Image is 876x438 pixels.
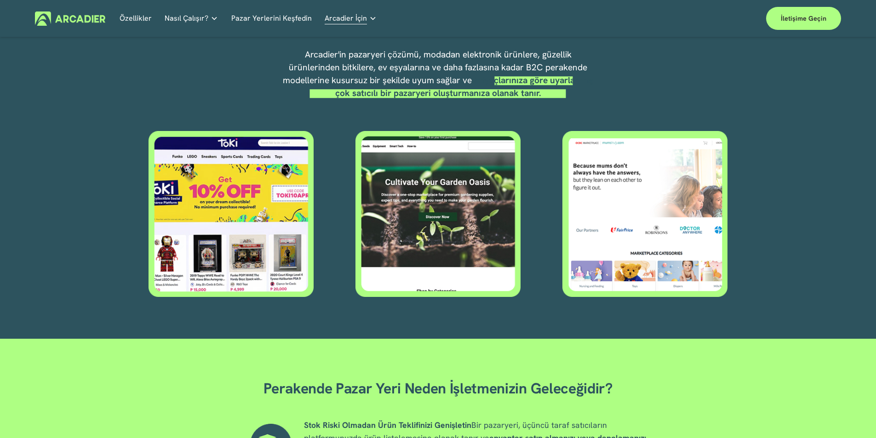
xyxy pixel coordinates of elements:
font: Stok Riski Olmadan Ürün Teklifinizi Genişletin [304,420,471,430]
font: Nasıl Çalışır? [165,13,208,23]
img: Arcadier [35,11,105,26]
a: İletişime geçin [766,7,841,30]
font: Özellikler [120,13,152,23]
font: Arcadier İçin [325,13,367,23]
font: İletişime geçin [781,14,826,23]
font: Pazar Yerlerini Keşfedin [231,13,312,23]
font: ihtiyaçlarınıza göre uyarlanmış çok satıcılı bir pazaryeri oluşturmanıza olanak tanır. [335,74,596,99]
font: Perakende Pazar Yeri Neden İşletmenizin Geleceğidir? [263,379,612,398]
a: Pazar Yerlerini Keşfedin [231,11,312,26]
a: klasör açılır menüsü [165,11,218,26]
font: Arcadier'in pazaryeri çözümü, modadan elektronik ürünlere, güzellik ürünlerinden bitkilere, ev eş... [283,49,590,86]
a: klasör açılır menüsü [325,11,377,26]
iframe: Chat Widget [830,394,876,438]
div: Sohbet Aracı [830,394,876,438]
a: Özellikler [120,11,152,26]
